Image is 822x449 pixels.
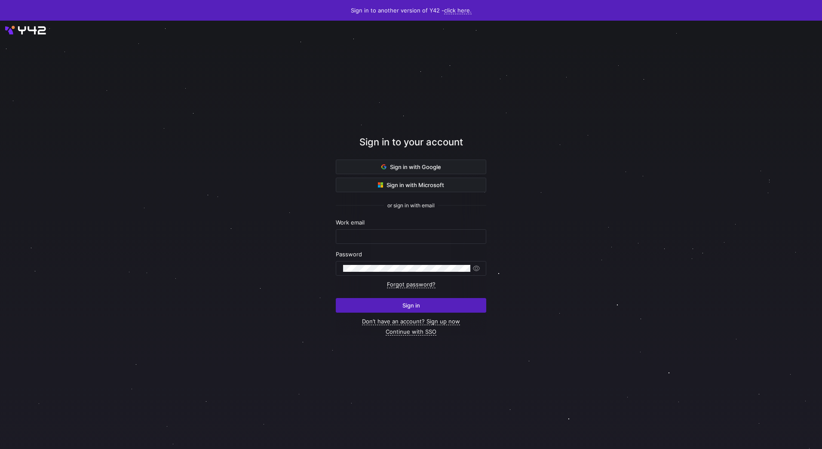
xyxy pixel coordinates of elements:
[336,178,486,192] button: Sign in with Microsoft
[336,160,486,174] button: Sign in with Google
[386,328,436,335] a: Continue with SSO
[387,281,436,288] a: Forgot password?
[402,302,420,309] span: Sign in
[362,318,460,325] a: Don’t have an account? Sign up now
[336,135,486,160] div: Sign in to your account
[444,7,472,14] a: click here.
[336,251,362,258] span: Password
[378,181,444,188] span: Sign in with Microsoft
[336,219,365,226] span: Work email
[381,163,441,170] span: Sign in with Google
[387,203,435,209] span: or sign in with email
[336,298,486,313] button: Sign in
